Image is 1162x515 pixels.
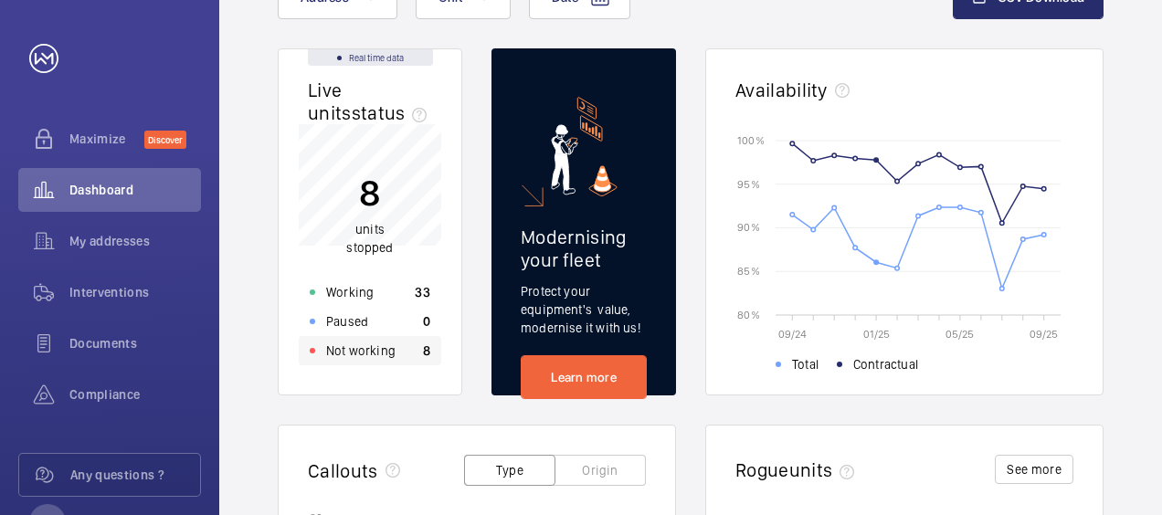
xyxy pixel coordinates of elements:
button: See more [995,455,1073,484]
text: 09/25 [1030,328,1058,341]
p: Paused [326,312,368,331]
p: Not working [326,342,396,360]
span: Documents [69,334,201,352]
span: Total [792,355,819,373]
span: Any questions ? [70,466,200,484]
img: marketing-card.svg [551,97,618,196]
span: Compliance [69,385,201,404]
text: 09/24 [778,328,807,341]
span: My addresses [69,232,201,250]
p: 8 [346,170,393,215]
text: 80 % [737,308,760,321]
p: Working [326,283,374,301]
text: 95 % [737,177,760,190]
span: Contractual [853,355,918,373]
text: 90 % [737,221,760,234]
h2: Callouts [308,459,378,482]
button: Type [464,455,555,486]
h2: Live units [308,79,434,124]
p: Protect your equipment's value, modernise it with us! [521,282,647,337]
span: stopped [346,240,393,255]
text: 85 % [737,265,760,278]
h2: Availability [735,79,828,101]
span: status [352,101,435,124]
span: Interventions [69,283,201,301]
span: Maximize [69,130,144,148]
p: 8 [423,342,430,360]
span: Discover [144,131,186,149]
p: 33 [415,283,430,301]
text: 01/25 [863,328,890,341]
text: 100 % [737,133,765,146]
a: Learn more [521,355,647,399]
p: 0 [423,312,430,331]
h2: Modernising your fleet [521,226,647,271]
text: 05/25 [945,328,974,341]
h2: Rogue [735,458,861,481]
button: Origin [555,455,646,486]
span: Dashboard [69,181,201,199]
div: Real time data [308,49,433,66]
p: units [346,220,393,257]
span: units [789,458,862,481]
